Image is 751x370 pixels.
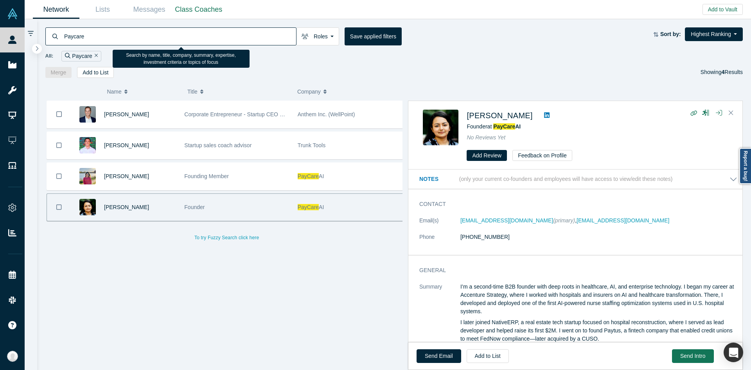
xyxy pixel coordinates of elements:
[725,107,737,119] button: Close
[298,142,326,148] span: Trunk Tools
[107,83,179,100] button: Name
[493,123,521,130] a: PayCareAI
[460,234,510,240] a: [PHONE_NUMBER]
[460,217,553,224] a: [EMAIL_ADDRESS][DOMAIN_NAME]
[459,176,673,182] p: (only your current co-founders and employees will have access to view/edit these notes)
[184,204,205,210] span: Founder
[79,168,96,184] img: Saloni Gautam's Profile Image
[189,233,264,243] button: To try Fuzzy Search click here
[45,52,54,60] span: All:
[47,132,71,159] button: Bookmark
[345,27,402,45] button: Save applied filters
[63,27,296,45] input: Search by name, title, company, summary, expertise, investment criteria or topics of focus
[47,163,71,190] button: Bookmark
[423,110,458,145] img: Himza Jivani's Profile Image
[722,69,725,75] strong: 4
[419,175,737,183] button: Notes (only your current co-founders and employees will have access to view/edit these notes)
[460,318,737,343] p: I later joined NativeERP, a real estate tech startup focused on hospital reconstruction, where I ...
[298,204,319,210] span: PayCare
[104,142,149,148] a: [PERSON_NAME]
[515,123,521,130] span: AI
[187,83,198,100] span: Title
[184,111,296,117] span: Corporate Entrepreneur - Startup CEO Mentor
[467,134,505,141] span: No Reviews Yet
[92,52,98,61] button: Remove Filter
[77,67,114,78] button: Add to List
[417,349,461,363] a: Send Email
[47,101,71,128] button: Bookmark
[126,0,172,19] a: Messages
[298,173,319,179] span: PayCare
[104,111,149,117] a: [PERSON_NAME]
[79,106,96,123] img: Christian Busch's Profile Image
[172,0,225,19] a: Class Coaches
[460,217,737,225] dd: ,
[493,123,515,130] span: PayCare
[79,199,96,215] img: Himza Jivani's Profile Image
[7,8,18,19] img: Alchemist Vault Logo
[61,51,101,61] div: Paycare
[297,83,399,100] button: Company
[7,351,18,362] img: Anna Sanchez's Account
[298,111,355,117] span: Anthem Inc. (WellPoint)
[739,148,751,184] a: Report a bug!
[467,150,507,161] button: Add Review
[460,283,737,316] p: I’m a second-time B2B founder with deep roots in healthcare, AI, and enterprise technology. I beg...
[104,204,149,210] a: [PERSON_NAME]
[702,4,743,15] button: Add to Vault
[660,31,681,37] strong: Sort by:
[467,123,521,130] span: Founder at
[467,349,509,363] button: Add to List
[553,217,575,224] span: (primary)
[419,266,726,274] h3: General
[79,137,96,153] img: Dan Oakes's Profile Image
[419,233,460,249] dt: Phone
[184,173,229,179] span: Founding Member
[104,173,149,179] a: [PERSON_NAME]
[45,67,72,78] button: Merge
[184,142,252,148] span: Startup sales coach advisor
[47,194,71,221] button: Bookmark
[319,173,324,179] span: AI
[419,200,726,208] h3: Contact
[701,67,743,78] div: Showing
[419,217,460,233] dt: Email(s)
[672,349,714,363] button: Send Intro
[297,83,321,100] span: Company
[107,83,121,100] span: Name
[79,0,126,19] a: Lists
[685,27,743,41] button: Highest Ranking
[467,111,532,120] a: [PERSON_NAME]
[187,83,289,100] button: Title
[33,0,79,19] a: Network
[319,204,324,210] span: AI
[512,150,572,161] button: Feedback on Profile
[577,217,669,224] a: [EMAIL_ADDRESS][DOMAIN_NAME]
[419,175,458,183] h3: Notes
[722,69,743,75] span: Results
[296,27,339,45] button: Roles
